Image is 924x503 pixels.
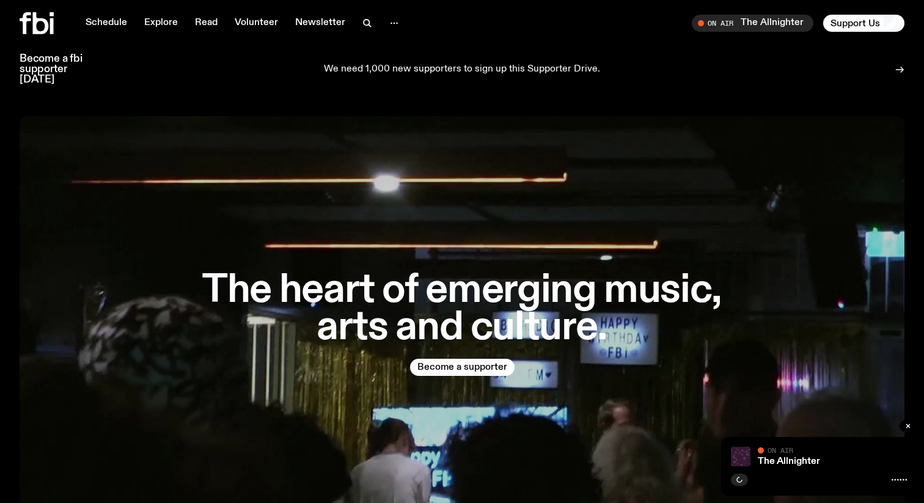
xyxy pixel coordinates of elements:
a: Read [188,15,225,32]
p: We need 1,000 new supporters to sign up this Supporter Drive. [324,64,600,75]
a: Volunteer [227,15,285,32]
a: Newsletter [288,15,353,32]
a: The Allnighter [758,457,820,466]
a: Explore [137,15,185,32]
span: Support Us [831,18,880,29]
button: Support Us [823,15,904,32]
span: On Air [768,446,793,454]
button: Become a supporter [410,359,515,376]
h1: The heart of emerging music, arts and culture. [188,272,736,347]
a: Schedule [78,15,134,32]
h3: Become a fbi supporter [DATE] [20,54,98,85]
button: On AirThe Allnighter [692,15,813,32]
